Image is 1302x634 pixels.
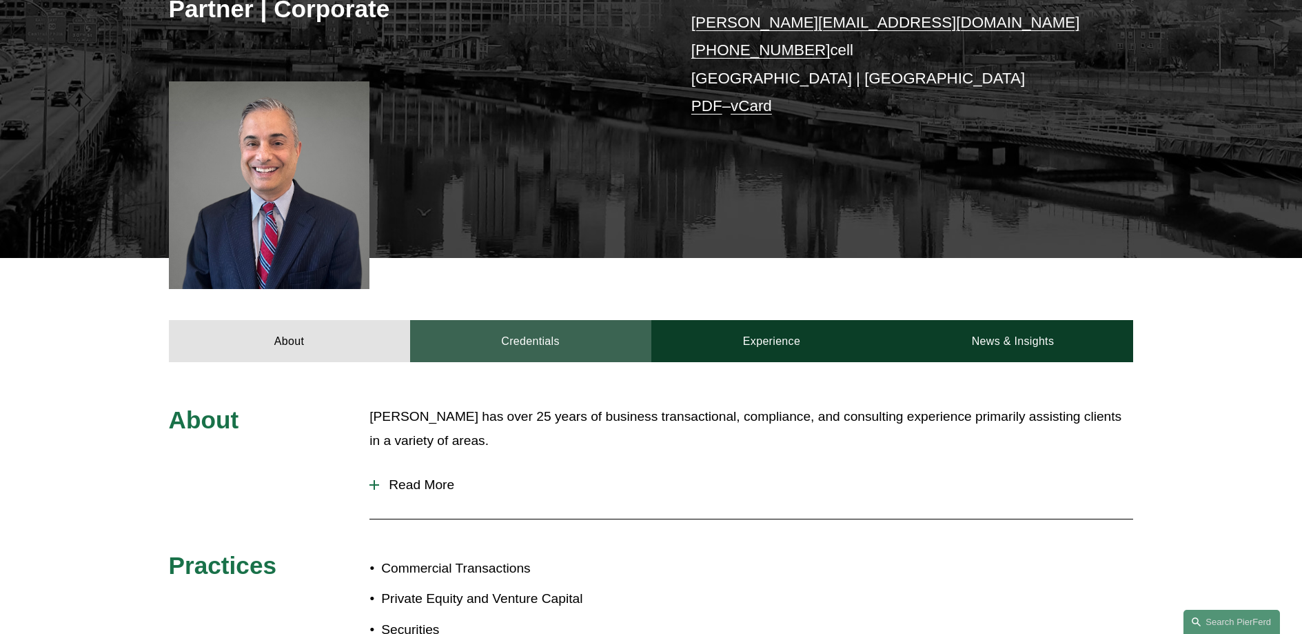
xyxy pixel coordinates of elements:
p: cell [GEOGRAPHIC_DATA] | [GEOGRAPHIC_DATA] – [691,9,1093,120]
a: Experience [651,320,893,361]
a: About [169,320,410,361]
a: [PERSON_NAME][EMAIL_ADDRESS][DOMAIN_NAME] [691,14,1080,31]
p: [PERSON_NAME] has over 25 years of business transactional, compliance, and consulting experience ... [369,405,1133,453]
p: Commercial Transactions [381,557,651,581]
span: Practices [169,552,277,579]
a: vCard [731,97,772,115]
a: Search this site [1183,610,1280,634]
p: Private Equity and Venture Capital [381,587,651,611]
span: About [169,406,239,433]
a: PDF [691,97,722,115]
a: Credentials [410,320,651,361]
span: Read More [379,477,1133,493]
a: News & Insights [892,320,1133,361]
button: Read More [369,467,1133,503]
a: [PHONE_NUMBER] [691,41,831,59]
